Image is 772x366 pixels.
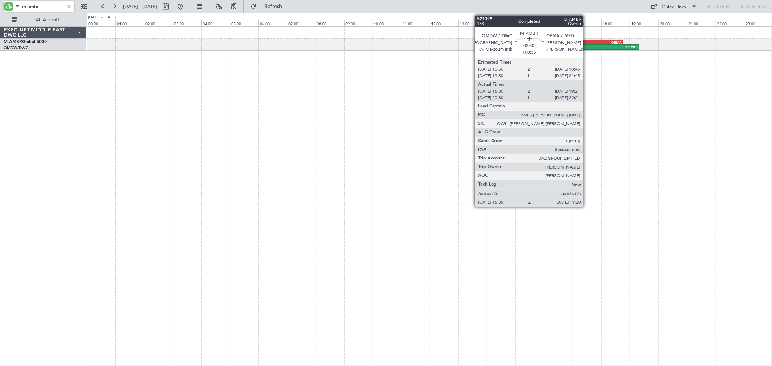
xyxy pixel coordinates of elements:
div: Quick Links [662,4,687,11]
div: 01:00 [115,20,144,26]
div: 18:00 [601,20,630,26]
div: 10:00 [373,20,401,26]
div: 06:00 [258,20,287,26]
input: A/C (Reg. or Type) [22,1,64,12]
div: 00:00 [87,20,115,26]
div: 21:00 [687,20,716,26]
div: 22:00 [716,20,744,26]
div: 08:00 [316,20,344,26]
button: All Aircraft [8,14,79,26]
div: 03:00 [173,20,201,26]
span: M-AMBR [4,40,22,44]
div: [DATE] - [DATE] [88,14,116,21]
div: OEMA [581,40,621,44]
a: M-AMBRGlobal 5000 [4,40,47,44]
div: OMDW [540,40,581,44]
div: 02:00 [144,20,173,26]
button: Refresh [247,1,291,12]
div: 07:00 [287,20,316,26]
div: 12:00 [430,20,458,26]
span: [DATE] - [DATE] [123,3,157,10]
a: OMDW/DWC [4,45,29,51]
div: 17:00 [573,20,601,26]
div: 05:00 [230,20,258,26]
div: 20:00 [658,20,687,26]
button: Quick Links [647,1,701,12]
div: 13:00 [458,20,487,26]
span: Refresh [258,4,288,9]
div: 09:00 [344,20,373,26]
div: 19:00 [630,20,658,26]
div: 16:35 Z [561,45,600,49]
span: All Aircraft [19,17,76,22]
div: 15:00 [515,20,544,26]
div: 11:00 [401,20,430,26]
div: 16:00 [544,20,573,26]
div: 14:00 [487,20,515,26]
div: 19:20 Z [600,45,638,49]
div: 04:00 [201,20,230,26]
